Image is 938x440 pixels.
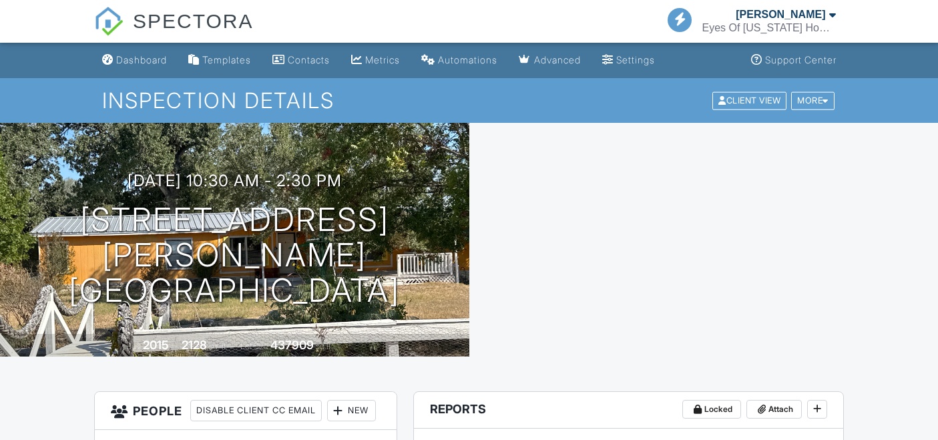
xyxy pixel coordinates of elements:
[133,7,254,35] span: SPECTORA
[182,338,207,352] div: 2128
[736,8,825,21] div: [PERSON_NAME]
[209,341,228,351] span: sq. ft.
[202,54,251,65] div: Templates
[183,48,256,73] a: Templates
[143,338,169,352] div: 2015
[288,54,330,65] div: Contacts
[316,341,332,351] span: sq.ft.
[267,48,335,73] a: Contacts
[616,54,655,65] div: Settings
[765,54,837,65] div: Support Center
[327,400,376,421] div: New
[513,48,586,73] a: Advanced
[94,20,254,45] a: SPECTORA
[702,21,836,35] div: Eyes Of Texas Home Inspections
[190,400,322,421] div: Disable Client CC Email
[438,54,497,65] div: Automations
[97,48,172,73] a: Dashboard
[94,7,124,36] img: The Best Home Inspection Software - Spectora
[534,54,581,65] div: Advanced
[270,338,314,352] div: 437909
[116,54,167,65] div: Dashboard
[365,54,400,65] div: Metrics
[21,202,448,308] h1: [STREET_ADDRESS][PERSON_NAME] [GEOGRAPHIC_DATA]
[712,91,786,109] div: Client View
[416,48,503,73] a: Automations (Basic)
[597,48,660,73] a: Settings
[128,172,342,190] h3: [DATE] 10:30 am - 2:30 pm
[746,48,842,73] a: Support Center
[791,91,835,109] div: More
[126,341,141,351] span: Built
[102,89,835,112] h1: Inspection Details
[240,341,268,351] span: Lot Size
[95,392,397,430] h3: People
[711,95,790,105] a: Client View
[346,48,405,73] a: Metrics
